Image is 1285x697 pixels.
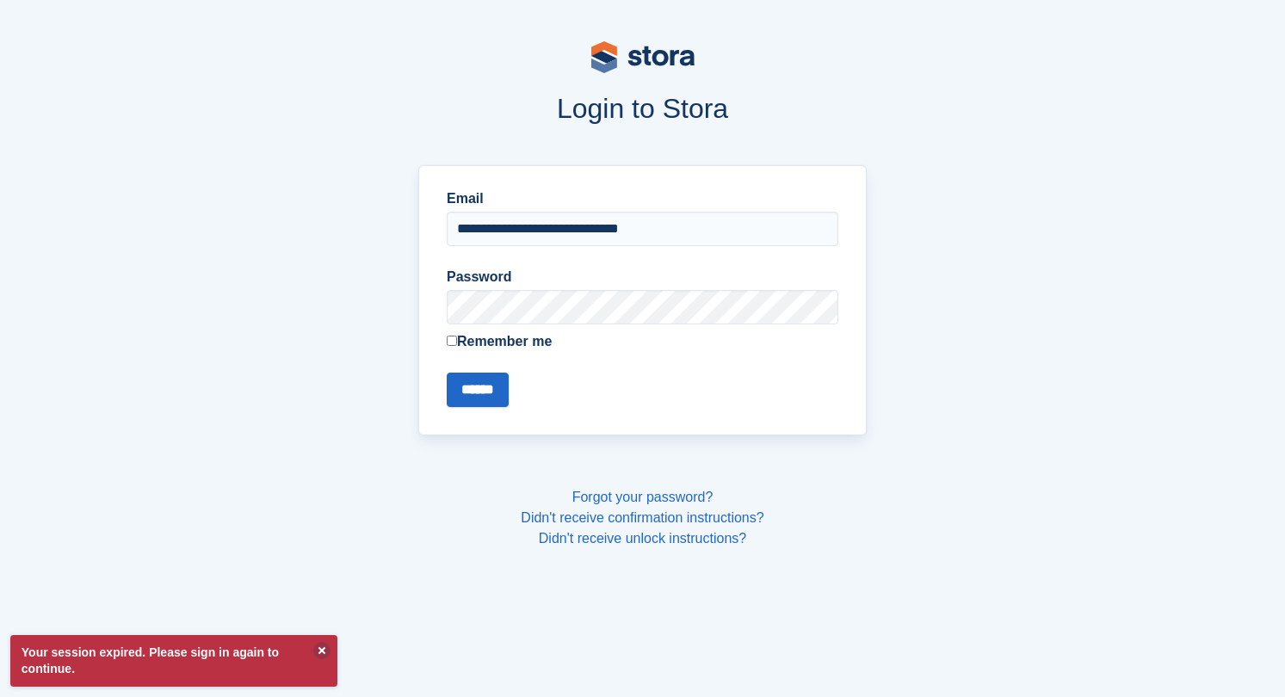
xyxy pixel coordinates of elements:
[90,93,1195,124] h1: Login to Stora
[539,531,746,546] a: Didn't receive unlock instructions?
[572,490,714,504] a: Forgot your password?
[447,188,838,209] label: Email
[447,267,838,287] label: Password
[591,41,695,73] img: stora-logo-53a41332b3708ae10de48c4981b4e9114cc0af31d8433b30ea865607fb682f29.svg
[447,331,838,352] label: Remember me
[521,510,763,525] a: Didn't receive confirmation instructions?
[10,635,337,687] p: Your session expired. Please sign in again to continue.
[447,336,457,346] input: Remember me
